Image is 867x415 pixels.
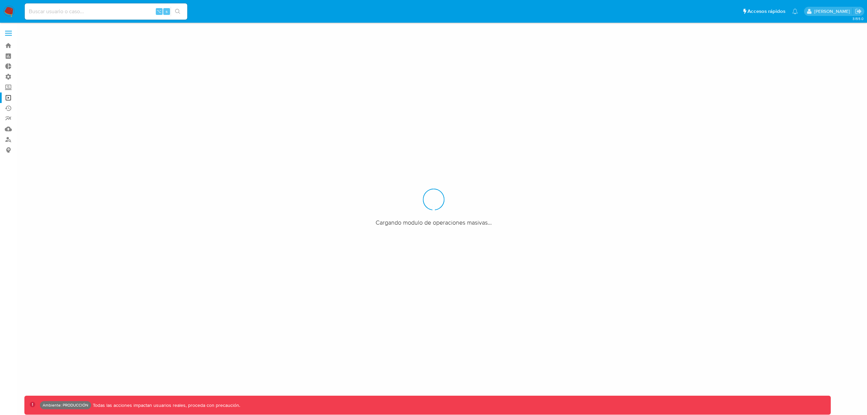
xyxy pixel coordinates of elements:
span: Cargando modulo de operaciones masivas... [376,218,492,226]
p: Todas las acciones impactan usuarios reales, proceda con precaución. [91,402,240,409]
span: Accesos rápidos [747,8,785,15]
span: ⌥ [156,8,162,15]
a: Salir [855,8,862,15]
p: joaquin.dolcemascolo@mercadolibre.com [814,8,852,15]
p: Ambiente: PRODUCCIÓN [43,404,88,407]
span: s [166,8,168,15]
a: Notificaciones [792,8,798,14]
button: search-icon [171,7,185,16]
input: Buscar usuario o caso... [25,7,187,16]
